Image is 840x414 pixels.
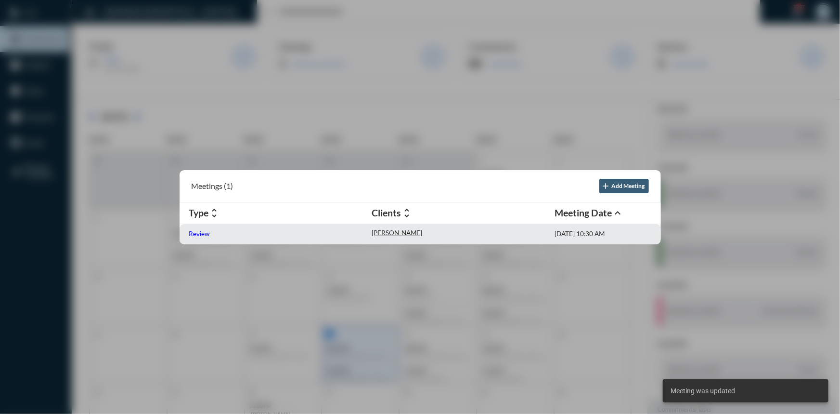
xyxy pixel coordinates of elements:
mat-icon: add [601,181,611,191]
span: Meeting was updated [671,386,735,396]
h2: Type [189,207,209,218]
p: [PERSON_NAME] [372,229,423,237]
h2: Meeting Date [555,207,612,218]
mat-icon: unfold_more [209,207,220,219]
mat-icon: unfold_more [401,207,413,219]
button: Add Meeting [599,179,649,193]
p: [DATE] 10:30 AM [555,230,605,238]
mat-icon: expand_less [612,207,624,219]
h2: Clients [372,207,401,218]
p: Review [189,230,210,238]
h2: Meetings (1) [192,181,233,190]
